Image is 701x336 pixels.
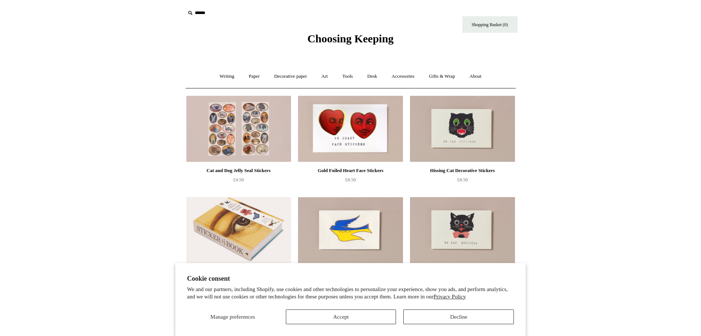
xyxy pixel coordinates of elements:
span: Manage preferences [210,314,255,320]
div: Hissing Cat Decorative Stickers [412,166,513,175]
span: £8.50 [345,177,356,182]
a: Art [315,67,334,86]
img: Cat and Dog Jelly Seal Stickers [186,96,291,162]
a: Nonprofit Ukraine Peace Dove Stickers Nonprofit Ukraine Peace Dove Stickers [298,197,403,263]
a: Privacy Policy [434,294,466,300]
a: Gold Foiled Heart Face Stickers Gold Foiled Heart Face Stickers [298,96,403,162]
a: About [463,67,488,86]
button: Accept [286,309,396,324]
a: Desk [361,67,384,86]
div: Cat and Dog Jelly Seal Stickers [188,166,289,175]
span: £8.50 [457,177,468,182]
a: Cat and Dog Jelly Seal Stickers Cat and Dog Jelly Seal Stickers [186,96,291,162]
img: Gold Foiled Heart Face Stickers [298,96,403,162]
a: Writing [213,67,241,86]
a: Hissing Cat Decorative Stickers £8.50 [410,166,515,196]
img: John Derian Sticker Book [186,197,291,263]
h2: Cookie consent [187,275,514,283]
a: Shopping Basket (0) [462,16,518,33]
a: Tools [336,67,360,86]
a: Choosing Keeping [307,38,393,43]
span: Choosing Keeping [307,32,393,45]
a: Gold Foiled Heart Face Stickers £8.50 [298,166,403,196]
p: We and our partners, including Shopify, use cookies and other technologies to personalize your ex... [187,286,514,300]
a: Paper [242,67,266,86]
a: Decorative paper [267,67,313,86]
a: Smiling Cat Decorative Stickers Smiling Cat Decorative Stickers [410,197,515,263]
a: Hissing Cat Decorative Stickers Hissing Cat Decorative Stickers [410,96,515,162]
a: Accessories [385,67,421,86]
a: Cat and Dog Jelly Seal Stickers £4.50 [186,166,291,196]
img: Nonprofit Ukraine Peace Dove Stickers [298,197,403,263]
span: £4.50 [233,177,244,182]
a: Gifts & Wrap [422,67,462,86]
button: Decline [403,309,514,324]
img: Smiling Cat Decorative Stickers [410,197,515,263]
a: John Derian Sticker Book John Derian Sticker Book [186,197,291,263]
div: Gold Foiled Heart Face Stickers [300,166,401,175]
button: Manage preferences [187,309,278,324]
img: Hissing Cat Decorative Stickers [410,96,515,162]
